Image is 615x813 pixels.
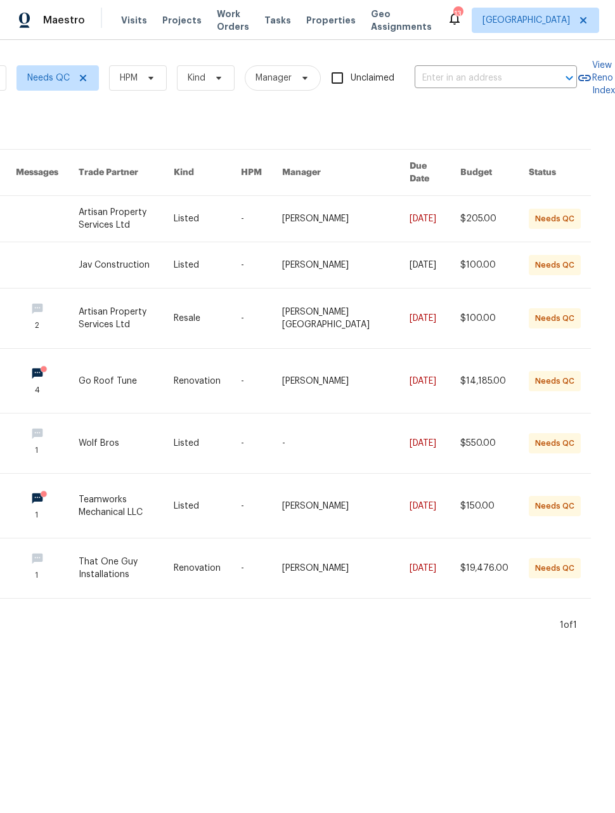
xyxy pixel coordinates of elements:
span: Manager [256,72,292,84]
span: Visits [121,14,147,27]
td: That One Guy Installations [68,538,164,599]
td: Renovation [164,538,231,599]
td: Listed [164,196,231,242]
div: 1 of 1 [560,619,577,632]
td: [PERSON_NAME] [272,538,399,599]
span: Unclaimed [351,72,394,85]
td: Listed [164,242,231,289]
td: [PERSON_NAME] [272,196,399,242]
th: Status [519,150,591,196]
td: Jav Construction [68,242,164,289]
span: Properties [306,14,356,27]
td: Listed [164,413,231,474]
td: - [231,242,272,289]
th: Due Date [399,150,450,196]
button: Open [560,69,578,87]
span: Kind [188,72,205,84]
th: Budget [450,150,519,196]
th: Messages [6,150,68,196]
td: - [231,538,272,599]
td: Wolf Bros [68,413,164,474]
td: - [231,474,272,538]
td: Go Roof Tune [68,349,164,413]
span: [GEOGRAPHIC_DATA] [482,14,570,27]
th: HPM [231,150,272,196]
td: Artisan Property Services Ltd [68,289,164,349]
span: Tasks [264,16,291,25]
td: [PERSON_NAME][GEOGRAPHIC_DATA] [272,289,399,349]
td: - [231,413,272,474]
td: [PERSON_NAME] [272,474,399,538]
div: 13 [453,8,462,20]
td: Listed [164,474,231,538]
td: - [272,413,399,474]
td: Resale [164,289,231,349]
span: Geo Assignments [371,8,432,33]
td: - [231,289,272,349]
a: View Reno Index [577,59,615,97]
td: Artisan Property Services Ltd [68,196,164,242]
td: - [231,349,272,413]
td: [PERSON_NAME] [272,349,399,413]
td: [PERSON_NAME] [272,242,399,289]
input: Enter in an address [415,68,541,88]
td: Renovation [164,349,231,413]
span: HPM [120,72,138,84]
td: - [231,196,272,242]
th: Kind [164,150,231,196]
td: Teamworks Mechanical LLC [68,474,164,538]
span: Maestro [43,14,85,27]
th: Trade Partner [68,150,164,196]
th: Manager [272,150,399,196]
span: Projects [162,14,202,27]
span: Work Orders [217,8,249,33]
span: Needs QC [27,72,70,84]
